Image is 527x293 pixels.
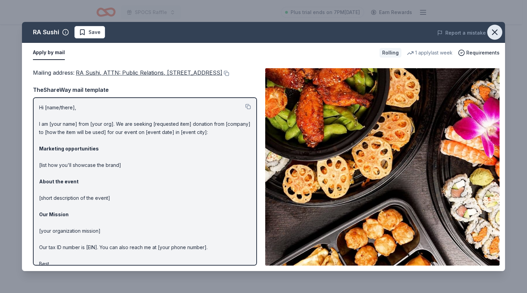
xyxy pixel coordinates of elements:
button: Requirements [458,49,500,57]
div: 1 apply last week [407,49,453,57]
span: RA Sushi, ATTN: Public Relations, [STREET_ADDRESS] [76,69,222,76]
div: TheShareWay mail template [33,85,257,94]
strong: Our Mission [39,211,69,217]
button: Save [74,26,105,38]
strong: Marketing opportunities [39,146,99,151]
div: Rolling [379,48,401,58]
button: Report a mistake [437,29,486,37]
span: Save [89,28,101,36]
button: Apply by mail [33,46,65,60]
img: Image for RA Sushi [265,68,500,266]
div: RA Sushi [33,27,59,38]
p: Hi [name/there], I am [your name] from [your org]. We are seeking [requested item] donation from ... [39,103,251,276]
span: Requirements [466,49,500,57]
strong: About the event [39,179,79,184]
div: Mailing address : [33,68,257,77]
